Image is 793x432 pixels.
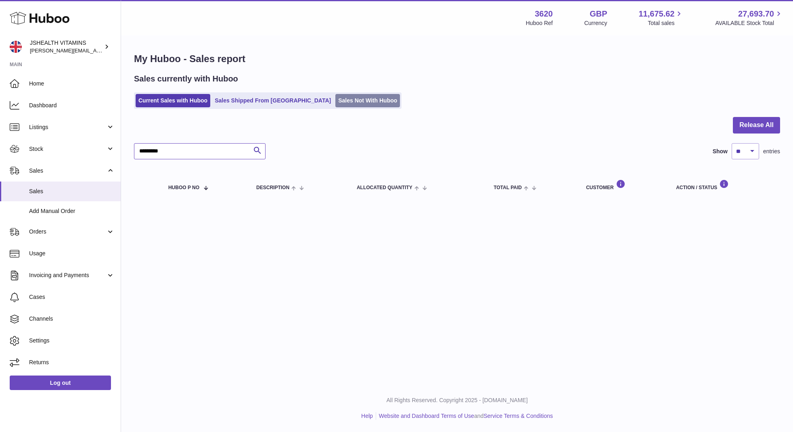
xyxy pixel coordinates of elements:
[256,185,289,190] span: Description
[29,315,115,323] span: Channels
[526,19,553,27] div: Huboo Ref
[733,117,780,134] button: Release All
[29,80,115,88] span: Home
[590,8,607,19] strong: GBP
[29,188,115,195] span: Sales
[379,413,474,419] a: Website and Dashboard Terms of Use
[376,412,553,420] li: and
[494,185,522,190] span: Total paid
[30,47,162,54] span: [PERSON_NAME][EMAIL_ADDRESS][DOMAIN_NAME]
[335,94,400,107] a: Sales Not With Huboo
[738,8,774,19] span: 27,693.70
[361,413,373,419] a: Help
[638,8,684,27] a: 11,675.62 Total sales
[29,207,115,215] span: Add Manual Order
[29,250,115,257] span: Usage
[128,397,787,404] p: All Rights Reserved. Copyright 2025 - [DOMAIN_NAME]
[29,145,106,153] span: Stock
[763,148,780,155] span: entries
[535,8,553,19] strong: 3620
[586,179,660,190] div: Customer
[357,185,412,190] span: ALLOCATED Quantity
[676,179,772,190] div: Action / Status
[134,73,238,84] h2: Sales currently with Huboo
[136,94,210,107] a: Current Sales with Huboo
[29,228,106,236] span: Orders
[29,123,106,131] span: Listings
[29,359,115,366] span: Returns
[713,148,728,155] label: Show
[648,19,684,27] span: Total sales
[212,94,334,107] a: Sales Shipped From [GEOGRAPHIC_DATA]
[134,52,780,65] h1: My Huboo - Sales report
[29,102,115,109] span: Dashboard
[10,376,111,390] a: Log out
[168,185,199,190] span: Huboo P no
[29,271,106,279] span: Invoicing and Payments
[584,19,607,27] div: Currency
[29,167,106,175] span: Sales
[29,293,115,301] span: Cases
[638,8,674,19] span: 11,675.62
[715,19,783,27] span: AVAILABLE Stock Total
[29,337,115,344] span: Settings
[715,8,783,27] a: 27,693.70 AVAILABLE Stock Total
[10,41,22,53] img: francesca@jshealthvitamins.com
[483,413,553,419] a: Service Terms & Conditions
[30,39,103,54] div: JSHEALTH VITAMINS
